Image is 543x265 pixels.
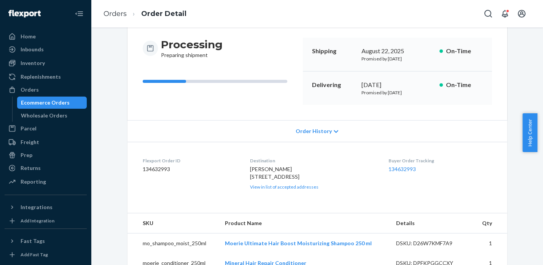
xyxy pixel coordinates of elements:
[5,176,87,188] a: Reporting
[21,138,39,146] div: Freight
[5,149,87,161] a: Prep
[21,59,45,67] div: Inventory
[390,213,474,233] th: Details
[514,6,529,21] button: Open account menu
[361,47,433,56] div: August 22, 2025
[5,162,87,174] a: Returns
[250,157,376,164] dt: Destination
[8,10,41,17] img: Flexport logo
[21,112,67,119] div: Wholesale Orders
[361,81,433,89] div: [DATE]
[5,216,87,225] a: Add Integration
[5,122,87,135] a: Parcel
[396,240,468,247] div: DSKU: D26W7KMF7A9
[21,73,61,81] div: Replenishments
[161,38,223,59] div: Preparing shipment
[312,47,355,56] p: Shipping
[21,86,39,94] div: Orders
[522,113,537,152] button: Help Center
[21,151,32,159] div: Prep
[17,109,87,122] a: Wholesale Orders
[446,47,483,56] p: On-Time
[72,6,87,21] button: Close Navigation
[143,157,238,164] dt: Flexport Order ID
[21,237,45,245] div: Fast Tags
[5,43,87,56] a: Inbounds
[473,233,507,254] td: 1
[389,166,416,172] a: 134632993
[127,233,219,254] td: mo_shampoo_moist_250ml
[21,203,53,211] div: Integrations
[5,30,87,43] a: Home
[143,165,238,173] dd: 134632993
[21,178,46,186] div: Reporting
[21,164,41,172] div: Returns
[361,89,433,96] p: Promised by [DATE]
[5,235,87,247] button: Fast Tags
[5,201,87,213] button: Integrations
[5,136,87,148] a: Freight
[21,125,37,132] div: Parcel
[5,250,87,259] a: Add Fast Tag
[21,217,54,224] div: Add Integration
[296,127,332,135] span: Order History
[481,6,496,21] button: Open Search Box
[141,10,186,18] a: Order Detail
[161,38,223,51] h3: Processing
[127,213,219,233] th: SKU
[21,99,70,106] div: Ecommerce Orders
[389,157,492,164] dt: Buyer Order Tracking
[312,81,355,89] p: Delivering
[5,84,87,96] a: Orders
[225,240,372,246] a: Moerie Ultimate Hair Boost Moisturizing Shampoo 250 ml
[361,56,433,62] p: Promised by [DATE]
[446,81,483,89] p: On-Time
[104,10,127,18] a: Orders
[497,6,513,21] button: Open notifications
[21,46,44,53] div: Inbounds
[473,213,507,233] th: Qty
[5,57,87,69] a: Inventory
[219,213,390,233] th: Product Name
[250,166,299,180] span: [PERSON_NAME] [STREET_ADDRESS]
[250,184,318,190] a: View in list of accepted addresses
[21,251,48,258] div: Add Fast Tag
[17,97,87,109] a: Ecommerce Orders
[97,3,193,25] ol: breadcrumbs
[21,33,36,40] div: Home
[5,71,87,83] a: Replenishments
